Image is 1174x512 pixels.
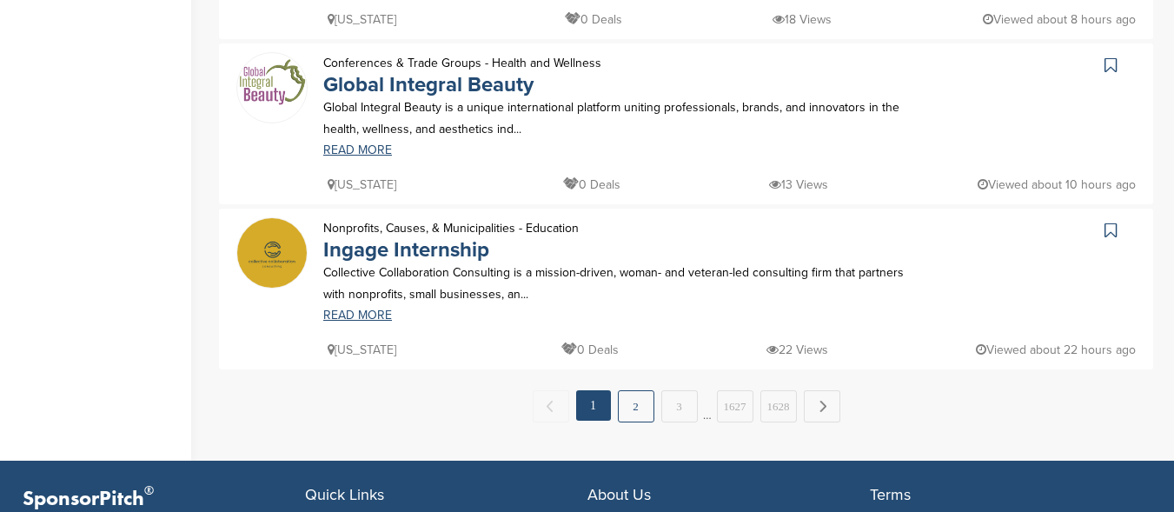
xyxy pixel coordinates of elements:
a: Ingage Internship [323,237,489,263]
p: 13 Views [769,174,828,196]
span: Quick Links [305,485,384,504]
img: Untitled design [237,218,307,288]
a: Global Integral Beauty [323,72,534,97]
a: READ MORE [323,144,911,156]
a: 1628 [760,390,797,422]
a: 1627 [717,390,753,422]
p: 18 Views [773,9,832,30]
p: Viewed about 10 hours ago [978,174,1136,196]
p: [US_STATE] [328,174,396,196]
p: Nonprofits, Causes, & Municipalities - Education [323,217,579,239]
p: Conferences & Trade Groups - Health and Wellness [323,52,601,74]
p: SponsorPitch [23,487,305,512]
span: … [703,390,712,422]
p: Viewed about 22 hours ago [976,339,1136,361]
span: About Us [587,485,651,504]
img: Logo global integral beauty [237,56,307,110]
p: 0 Deals [565,9,622,30]
p: [US_STATE] [328,9,396,30]
span: ← Previous [533,390,569,422]
p: Global Integral Beauty is a unique international platform uniting professionals, brands, and inno... [323,96,911,140]
span: Terms [870,485,911,504]
a: READ MORE [323,309,911,322]
p: 0 Deals [563,174,620,196]
p: Collective Collaboration Consulting is a mission-driven, woman- and veteran-led consulting firm t... [323,262,911,305]
a: 2 [618,390,654,422]
em: 1 [576,390,611,421]
p: [US_STATE] [328,339,396,361]
a: Next → [804,390,840,422]
p: Viewed about 8 hours ago [983,9,1136,30]
span: ® [144,480,154,502]
a: 3 [661,390,698,422]
p: 0 Deals [561,339,619,361]
p: 22 Views [766,339,828,361]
